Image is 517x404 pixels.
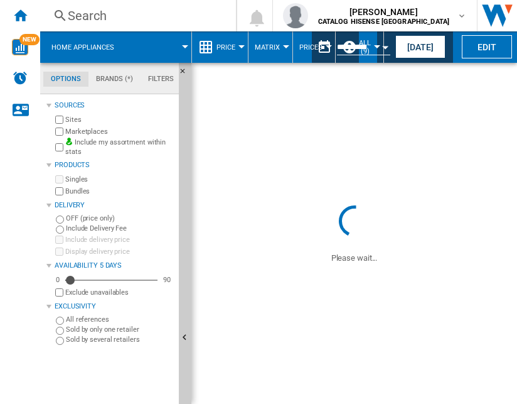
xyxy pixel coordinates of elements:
[255,43,280,52] span: Matrix
[65,138,73,145] img: mysite-bg-18x18.png
[12,39,28,55] img: wise-card.svg
[462,35,512,58] button: Edit
[331,253,378,263] ng-transclude: Please wait...
[13,70,28,85] img: alerts-logo.svg
[65,288,174,297] label: Exclude unavailables
[55,139,63,155] input: Include my assortment within stats
[55,101,174,111] div: Sources
[395,35,445,58] button: [DATE]
[55,175,63,183] input: Singles
[55,187,63,195] input: Bundles
[55,116,63,124] input: Sites
[46,31,185,63] div: Home appliances
[56,337,64,345] input: Sold by several retailers
[299,43,322,52] span: Prices
[68,7,203,25] div: Search
[65,274,157,287] md-slider: Availability
[359,31,377,63] button: ALL (9)
[51,31,127,63] button: Home appliances
[56,327,64,335] input: Sold by only one retailer
[65,235,174,244] label: Include delivery price
[51,43,114,52] span: Home appliances
[141,72,181,87] md-tab-item: Filters
[216,43,235,52] span: Price
[53,275,63,285] div: 0
[66,325,174,334] label: Sold by only one retailer
[318,18,450,26] b: CATALOG HISENSE [GEOGRAPHIC_DATA]
[318,6,450,18] span: [PERSON_NAME]
[255,31,286,63] button: Matrix
[65,138,174,157] label: Include my assortment within stats
[55,261,174,271] div: Availability 5 Days
[19,34,40,45] span: NEW
[56,216,64,224] input: OFF (price only)
[65,175,174,184] label: Singles
[66,315,174,324] label: All references
[55,288,63,297] input: Display delivery price
[66,335,174,344] label: Sold by several retailers
[160,275,174,285] div: 90
[56,317,64,325] input: All references
[66,214,174,223] label: OFF (price only)
[359,39,371,55] span: ALL (9)
[216,31,242,63] button: Price
[312,31,393,63] div: This report is based on a date in the past.
[65,127,174,136] label: Marketplaces
[55,160,174,170] div: Products
[55,248,63,256] input: Display delivery price
[55,236,63,244] input: Include delivery price
[66,224,174,233] label: Include Delivery Fee
[56,226,64,234] input: Include Delivery Fee
[179,63,194,85] button: Hide
[65,187,174,196] label: Bundles
[43,72,88,87] md-tab-item: Options
[55,200,174,210] div: Delivery
[198,31,242,63] div: Price
[299,31,329,63] button: Prices
[55,302,174,312] div: Exclusivity
[312,35,337,60] button: md-calendar
[55,128,63,136] input: Marketplaces
[374,34,397,57] button: Open calendar
[283,3,308,28] img: profile.jpg
[88,72,141,87] md-tab-item: Brands (*)
[65,115,174,124] label: Sites
[342,31,377,63] div: ALL (9)
[65,247,174,256] label: Display delivery price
